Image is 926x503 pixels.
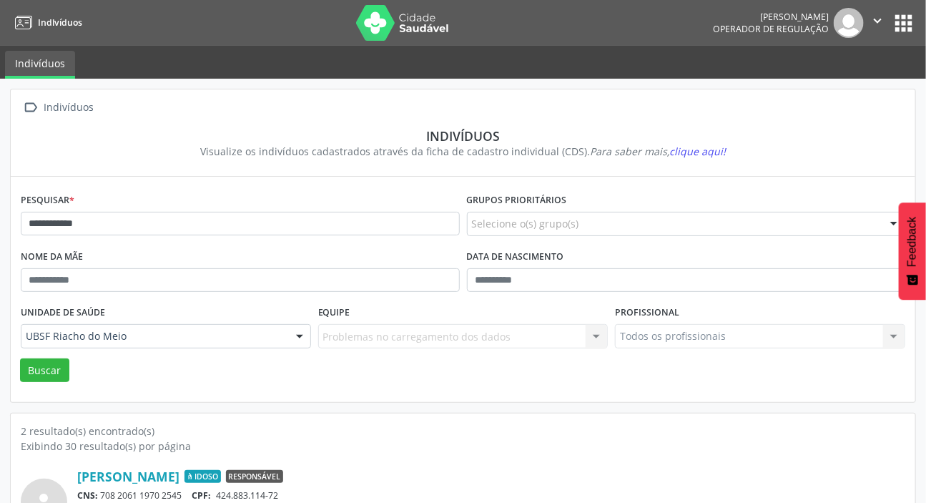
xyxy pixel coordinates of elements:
label: Nome da mãe [21,246,83,268]
a: Indivíduos [10,11,82,34]
span: clique aqui! [669,145,726,158]
div: 2 resultado(s) encontrado(s) [21,424,905,439]
label: Profissional [615,302,679,324]
span: Feedback [906,217,919,267]
span: Selecione o(s) grupo(s) [472,216,579,231]
span: CPF: [192,489,212,502]
span: Responsável [226,470,283,483]
div: Indivíduos [41,97,97,118]
span: CNS: [77,489,98,502]
span: 424.883.114-72 [216,489,278,502]
i:  [870,13,885,29]
span: Idoso [184,470,221,483]
a: Indivíduos [5,51,75,79]
label: Grupos prioritários [467,190,567,212]
button: Buscar [20,358,69,383]
div: 708 2061 1970 2545 [77,489,905,502]
label: Equipe [318,302,350,324]
button: apps [891,11,916,36]
button:  [864,8,891,38]
i: Para saber mais, [590,145,726,158]
a:  Indivíduos [21,97,97,118]
a: [PERSON_NAME] [77,469,179,484]
div: [PERSON_NAME] [713,11,829,23]
div: Indivíduos [31,128,895,144]
label: Pesquisar [21,190,74,212]
button: Feedback - Mostrar pesquisa [899,202,926,300]
div: Exibindo 30 resultado(s) por página [21,439,905,454]
img: img [834,8,864,38]
label: Unidade de saúde [21,302,105,324]
span: UBSF Riacho do Meio [26,329,282,343]
span: Indivíduos [38,16,82,29]
label: Data de nascimento [467,246,564,268]
i:  [21,97,41,118]
span: Operador de regulação [713,23,829,35]
div: Visualize os indivíduos cadastrados através da ficha de cadastro individual (CDS). [31,144,895,159]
